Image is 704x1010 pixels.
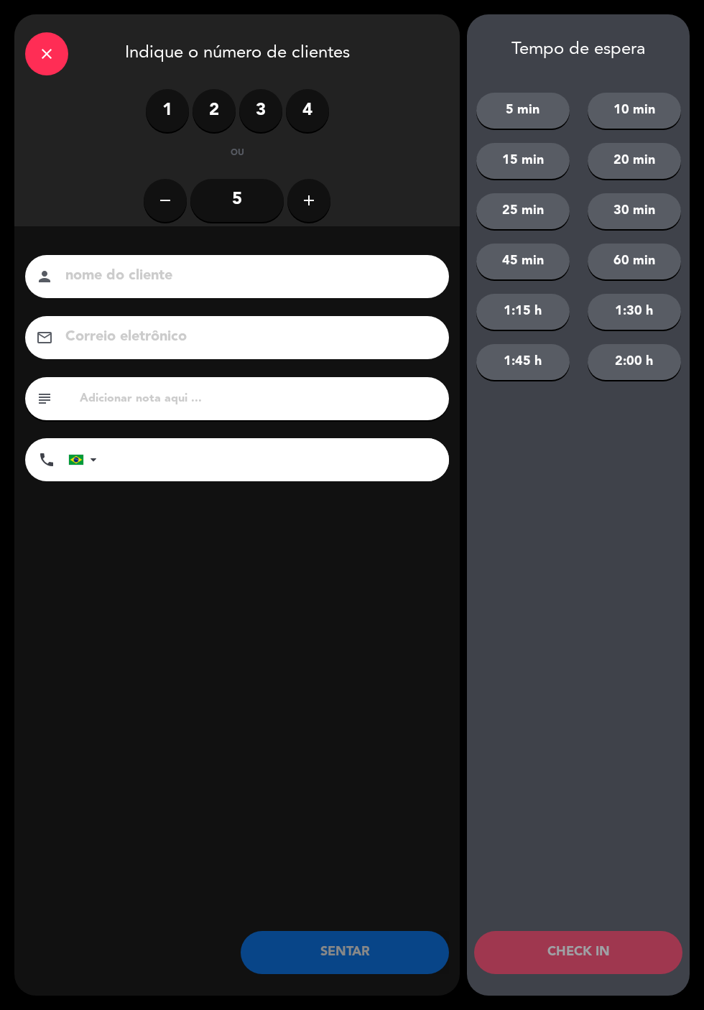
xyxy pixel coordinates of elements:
[588,93,681,129] button: 10 min
[474,931,682,974] button: CHECK IN
[36,390,53,407] i: subject
[588,294,681,330] button: 1:30 h
[476,193,570,229] button: 25 min
[588,344,681,380] button: 2:00 h
[588,244,681,279] button: 60 min
[193,89,236,132] label: 2
[239,89,282,132] label: 3
[588,193,681,229] button: 30 min
[476,244,570,279] button: 45 min
[64,325,430,350] input: Correio eletrônico
[38,451,55,468] i: phone
[286,89,329,132] label: 4
[64,264,430,289] input: nome do cliente
[476,143,570,179] button: 15 min
[300,192,318,209] i: add
[69,439,102,481] div: Brazil (Brasil): +55
[14,14,460,89] div: Indique o número de clientes
[78,389,438,409] input: Adicionar nota aqui ...
[476,294,570,330] button: 1:15 h
[214,147,261,161] div: ou
[38,45,55,62] i: close
[476,344,570,380] button: 1:45 h
[476,93,570,129] button: 5 min
[36,329,53,346] i: email
[157,192,174,209] i: remove
[36,268,53,285] i: person
[146,89,189,132] label: 1
[287,179,330,222] button: add
[241,931,449,974] button: SENTAR
[588,143,681,179] button: 20 min
[467,40,690,60] div: Tempo de espera
[144,179,187,222] button: remove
